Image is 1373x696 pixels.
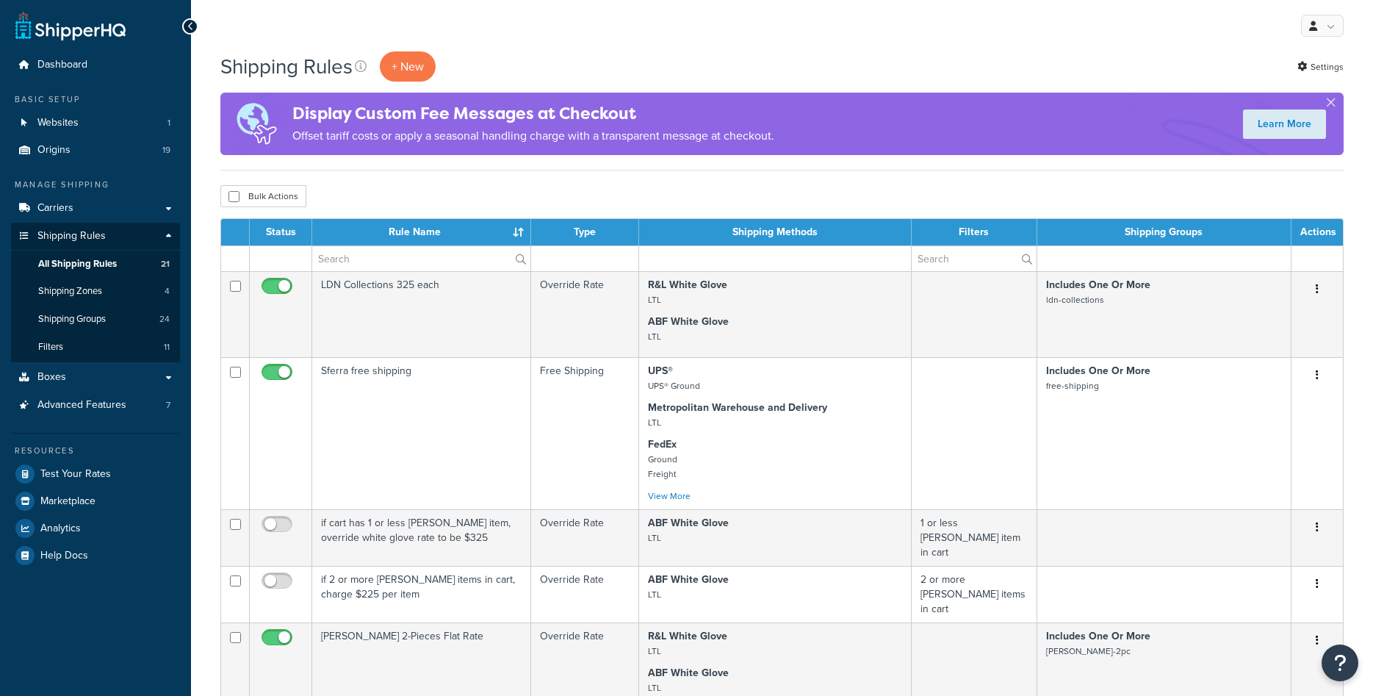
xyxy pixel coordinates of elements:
a: ShipperHQ Home [15,11,126,40]
small: Ground Freight [648,453,677,481]
strong: ABF White Glove [648,665,729,681]
a: Websites 1 [11,110,180,137]
a: Marketplace [11,488,180,514]
strong: FedEx [648,437,677,452]
span: 7 [166,399,170,412]
li: Shipping Zones [11,278,180,305]
th: Filters [912,219,1037,245]
td: LDN Collections 325 each [312,271,531,357]
li: Filters [11,334,180,361]
a: Origins 19 [11,137,180,164]
strong: Includes One Or More [1046,628,1150,644]
td: Free Shipping [531,357,639,509]
a: Shipping Zones 4 [11,278,180,305]
span: Shipping Zones [38,285,102,298]
span: Boxes [37,371,66,384]
a: Help Docs [11,542,180,569]
strong: Includes One Or More [1046,277,1150,293]
small: free-shipping [1046,379,1099,392]
a: Filters 11 [11,334,180,361]
span: Origins [37,144,71,157]
p: + New [380,51,436,82]
th: Shipping Methods [639,219,912,245]
h1: Shipping Rules [220,52,353,81]
span: 19 [162,144,170,157]
span: Carriers [37,202,73,215]
th: Rule Name : activate to sort column ascending [312,219,531,245]
span: 4 [165,285,170,298]
strong: ABF White Glove [648,572,729,587]
li: Advanced Features [11,392,180,419]
span: Shipping Groups [38,313,106,326]
span: Test Your Rates [40,468,111,481]
td: 2 or more [PERSON_NAME] items in cart [912,566,1037,623]
small: LTL [648,681,661,695]
input: Search [312,246,530,271]
li: Origins [11,137,180,164]
span: Help Docs [40,550,88,562]
span: 24 [159,313,170,326]
li: Websites [11,110,180,137]
a: Learn More [1243,110,1326,139]
small: LTL [648,645,661,658]
small: LTL [648,416,661,429]
span: 11 [164,341,170,354]
span: 21 [161,258,170,270]
strong: ABF White Glove [648,515,729,531]
th: Status [250,219,312,245]
span: Filters [38,341,63,354]
li: Dashboard [11,51,180,79]
small: LTL [648,531,661,545]
strong: Includes One Or More [1046,363,1150,379]
a: Test Your Rates [11,461,180,487]
small: ldn-collections [1046,293,1104,306]
h4: Display Custom Fee Messages at Checkout [292,101,774,126]
a: Boxes [11,364,180,391]
div: Resources [11,445,180,457]
span: Advanced Features [37,399,126,412]
strong: Metropolitan Warehouse and Delivery [648,400,827,415]
th: Shipping Groups [1037,219,1291,245]
small: LTL [648,330,661,343]
strong: R&L White Glove [648,628,727,644]
strong: UPS® [648,363,673,379]
span: Marketplace [40,495,96,508]
small: [PERSON_NAME]-2pc [1046,645,1131,658]
li: All Shipping Rules [11,251,180,278]
a: Shipping Rules [11,223,180,250]
td: Override Rate [531,566,639,623]
a: All Shipping Rules 21 [11,251,180,278]
div: Basic Setup [11,93,180,106]
td: if 2 or more [PERSON_NAME] items in cart, charge $225 per item [312,566,531,623]
small: LTL [648,588,661,601]
td: Override Rate [531,509,639,566]
a: Analytics [11,515,180,542]
td: if cart has 1 or less [PERSON_NAME] item, override white glove rate to be $325 [312,509,531,566]
span: Websites [37,117,79,129]
div: Manage Shipping [11,179,180,191]
img: duties-banner-06bc72dcb5fe05cb3f9472aba00be2ae8eb53ab6f0d8bb03d382ba314ac3c341.png [220,93,292,155]
a: Settings [1297,57,1344,77]
span: All Shipping Rules [38,258,117,270]
span: 1 [167,117,170,129]
a: Shipping Groups 24 [11,306,180,333]
a: Carriers [11,195,180,222]
input: Search [912,246,1037,271]
td: 1 or less [PERSON_NAME] item in cart [912,509,1037,566]
small: UPS® Ground [648,379,700,392]
p: Offset tariff costs or apply a seasonal handling charge with a transparent message at checkout. [292,126,774,146]
th: Type [531,219,639,245]
li: Shipping Groups [11,306,180,333]
button: Open Resource Center [1322,645,1358,681]
td: Override Rate [531,271,639,357]
li: Shipping Rules [11,223,180,362]
strong: R&L White Glove [648,277,727,293]
span: Dashboard [37,59,87,71]
td: Sferra free shipping [312,357,531,509]
button: Bulk Actions [220,185,306,207]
